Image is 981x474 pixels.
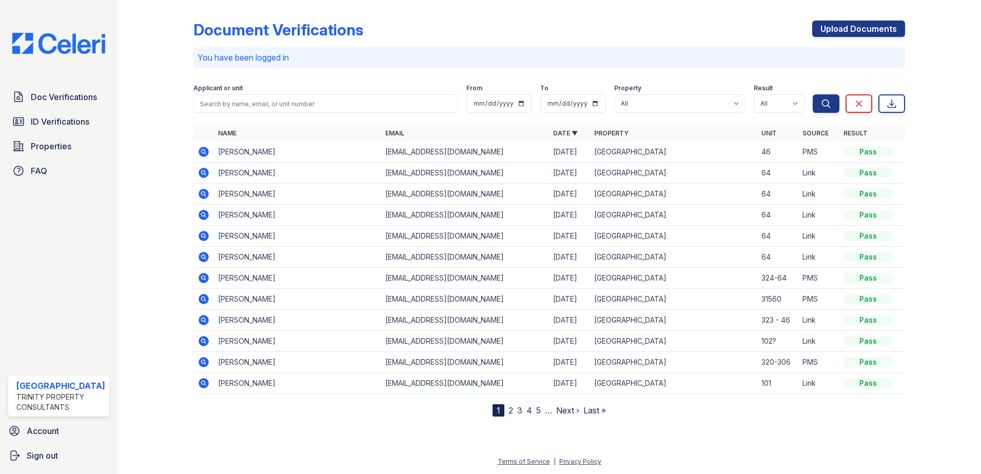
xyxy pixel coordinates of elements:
a: Account [4,421,113,441]
td: Link [798,205,839,226]
div: [GEOGRAPHIC_DATA] [16,380,105,392]
td: [GEOGRAPHIC_DATA] [590,373,758,394]
span: Account [27,425,59,437]
label: From [466,84,482,92]
a: FAQ [8,161,109,181]
div: | [554,458,556,465]
a: Upload Documents [812,21,905,37]
input: Search by name, email, or unit number [193,94,459,113]
td: 320-306 [757,352,798,373]
td: [EMAIL_ADDRESS][DOMAIN_NAME] [381,268,549,289]
a: Email [385,129,404,137]
td: [PERSON_NAME] [214,331,382,352]
a: Doc Verifications [8,87,109,107]
td: PMS [798,268,839,289]
td: [PERSON_NAME] [214,373,382,394]
div: Trinity Property Consultants [16,392,105,412]
div: Pass [843,189,893,199]
div: Pass [843,315,893,325]
td: Link [798,331,839,352]
td: 64 [757,184,798,205]
label: To [540,84,548,92]
td: [DATE] [549,331,590,352]
img: CE_Logo_Blue-a8612792a0a2168367f1c8372b55b34899dd931a85d93a1a3d3e32e68fde9ad4.png [4,33,113,54]
td: 324-64 [757,268,798,289]
td: [DATE] [549,373,590,394]
td: 31560 [757,289,798,310]
td: 64 [757,226,798,247]
td: [EMAIL_ADDRESS][DOMAIN_NAME] [381,289,549,310]
td: [EMAIL_ADDRESS][DOMAIN_NAME] [381,331,549,352]
td: 64 [757,163,798,184]
a: Sign out [4,445,113,466]
a: Result [843,129,868,137]
a: Unit [761,129,777,137]
label: Result [754,84,773,92]
p: You have been logged in [198,51,901,64]
td: [PERSON_NAME] [214,289,382,310]
td: [EMAIL_ADDRESS][DOMAIN_NAME] [381,226,549,247]
a: Last » [583,405,606,416]
td: [EMAIL_ADDRESS][DOMAIN_NAME] [381,352,549,373]
a: Terms of Service [498,458,550,465]
td: [EMAIL_ADDRESS][DOMAIN_NAME] [381,205,549,226]
a: Name [218,129,237,137]
td: [EMAIL_ADDRESS][DOMAIN_NAME] [381,163,549,184]
a: Next › [556,405,579,416]
div: Pass [843,252,893,262]
td: [GEOGRAPHIC_DATA] [590,184,758,205]
td: [GEOGRAPHIC_DATA] [590,142,758,163]
td: [DATE] [549,310,590,331]
span: … [545,404,552,417]
a: Date ▼ [553,129,578,137]
td: [PERSON_NAME] [214,226,382,247]
td: [PERSON_NAME] [214,247,382,268]
a: 4 [526,405,532,416]
td: [PERSON_NAME] [214,163,382,184]
td: [EMAIL_ADDRESS][DOMAIN_NAME] [381,247,549,268]
td: [PERSON_NAME] [214,268,382,289]
td: [PERSON_NAME] [214,184,382,205]
div: Pass [843,336,893,346]
a: 3 [517,405,522,416]
td: [GEOGRAPHIC_DATA] [590,268,758,289]
a: Source [802,129,829,137]
td: [EMAIL_ADDRESS][DOMAIN_NAME] [381,184,549,205]
td: [DATE] [549,142,590,163]
td: [DATE] [549,268,590,289]
td: 46 [757,142,798,163]
td: [PERSON_NAME] [214,205,382,226]
td: PMS [798,289,839,310]
div: Pass [843,378,893,388]
td: 102? [757,331,798,352]
td: [GEOGRAPHIC_DATA] [590,226,758,247]
td: [DATE] [549,289,590,310]
td: Link [798,373,839,394]
td: 64 [757,247,798,268]
a: 2 [508,405,513,416]
td: 101 [757,373,798,394]
span: FAQ [31,165,47,177]
a: Property [594,129,629,137]
td: [DATE] [549,205,590,226]
div: Pass [843,273,893,283]
td: Link [798,310,839,331]
td: [DATE] [549,163,590,184]
td: Link [798,226,839,247]
div: 1 [493,404,504,417]
span: ID Verifications [31,115,89,128]
span: Doc Verifications [31,91,97,103]
div: Pass [843,294,893,304]
td: [PERSON_NAME] [214,142,382,163]
td: [DATE] [549,352,590,373]
td: [GEOGRAPHIC_DATA] [590,289,758,310]
td: [GEOGRAPHIC_DATA] [590,352,758,373]
a: 5 [536,405,541,416]
a: Properties [8,136,109,156]
div: Pass [843,147,893,157]
td: [EMAIL_ADDRESS][DOMAIN_NAME] [381,310,549,331]
td: [EMAIL_ADDRESS][DOMAIN_NAME] [381,142,549,163]
td: [GEOGRAPHIC_DATA] [590,205,758,226]
td: 323 - 46 [757,310,798,331]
